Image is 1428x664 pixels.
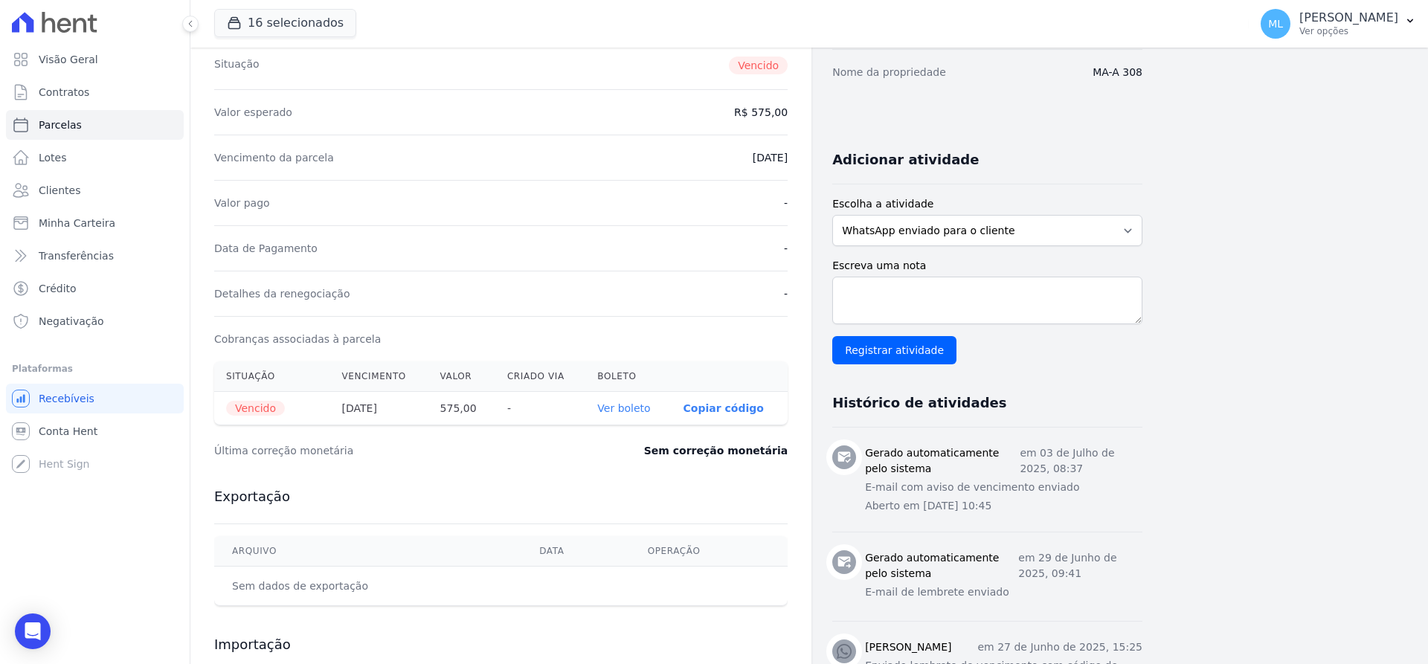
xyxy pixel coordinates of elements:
p: em 03 de Julho de 2025, 08:37 [1020,445,1142,477]
p: E-mail de lembrete enviado [865,584,1142,600]
span: ML [1268,19,1283,29]
th: Criado via [495,361,585,392]
span: Visão Geral [39,52,98,67]
dt: Situação [214,57,260,74]
span: Lotes [39,150,67,165]
span: Contratos [39,85,89,100]
p: Aberto em [DATE] 10:45 [865,498,1142,514]
span: Vencido [729,57,788,74]
a: Clientes [6,175,184,205]
a: Parcelas [6,110,184,140]
th: 575,00 [428,392,495,425]
a: Ver boleto [597,402,650,414]
span: Clientes [39,183,80,198]
h3: Gerado automaticamente pelo sistema [865,550,1018,581]
span: Recebíveis [39,391,94,406]
a: Recebíveis [6,384,184,413]
dt: Detalhes da renegociação [214,286,350,301]
th: Operação [630,536,788,567]
span: Negativação [39,314,104,329]
h3: Gerado automaticamente pelo sistema [865,445,1020,477]
a: Minha Carteira [6,208,184,238]
dt: Última correção monetária [214,443,553,458]
dt: Valor pago [214,196,270,210]
p: E-mail com aviso de vencimento enviado [865,480,1142,495]
dt: Cobranças associadas à parcela [214,332,381,346]
a: Lotes [6,143,184,173]
a: Crédito [6,274,184,303]
p: em 27 de Junho de 2025, 15:25 [977,639,1142,655]
dd: [DATE] [753,150,788,165]
p: Ver opções [1299,25,1398,37]
div: Plataformas [12,360,178,378]
th: Vencimento [330,361,428,392]
dd: - [784,286,788,301]
label: Escolha a atividade [832,196,1142,212]
th: [DATE] [330,392,428,425]
th: - [495,392,585,425]
input: Registrar atividade [832,336,956,364]
h3: Exportação [214,488,788,506]
th: Situação [214,361,330,392]
h3: Adicionar atividade [832,151,979,169]
th: Arquivo [214,536,521,567]
h3: Importação [214,636,788,654]
dt: Valor esperado [214,105,292,120]
h3: Histórico de atividades [832,394,1006,412]
span: Vencido [226,401,285,416]
dt: Nome da propriedade [832,65,946,80]
button: 16 selecionados [214,9,356,37]
h3: [PERSON_NAME] [865,639,951,655]
td: Sem dados de exportação [214,567,521,606]
th: Boleto [585,361,671,392]
a: Transferências [6,241,184,271]
th: Valor [428,361,495,392]
dd: - [784,241,788,256]
dt: Vencimento da parcela [214,150,334,165]
span: Crédito [39,281,77,296]
a: Visão Geral [6,45,184,74]
a: Negativação [6,306,184,336]
dd: MA-A 308 [1093,65,1142,80]
button: ML [PERSON_NAME] Ver opções [1249,3,1428,45]
span: Conta Hent [39,424,97,439]
dd: - [784,196,788,210]
a: Contratos [6,77,184,107]
a: Conta Hent [6,416,184,446]
span: Parcelas [39,117,82,132]
span: Minha Carteira [39,216,115,231]
label: Escreva uma nota [832,258,1142,274]
p: em 29 de Junho de 2025, 09:41 [1018,550,1142,581]
dd: Sem correção monetária [644,443,788,458]
dt: Data de Pagamento [214,241,318,256]
dd: R$ 575,00 [734,105,788,120]
div: Open Intercom Messenger [15,613,51,649]
th: Data [521,536,629,567]
button: Copiar código [684,402,764,414]
span: Transferências [39,248,114,263]
p: [PERSON_NAME] [1299,10,1398,25]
